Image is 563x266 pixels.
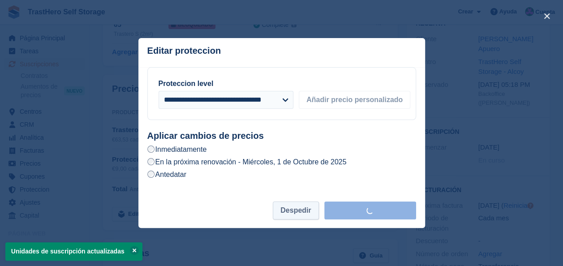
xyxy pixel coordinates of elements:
strong: Aplicar cambios de precios [147,131,264,141]
label: Proteccion level [159,80,214,87]
input: Antedatar [147,171,155,178]
p: Unidades de suscripción actualizadas [5,242,142,261]
label: Antedatar [147,170,186,179]
input: En la próxima renovación - Miércoles, 1 de Octubre de 2025 [147,158,155,165]
button: close [540,9,554,23]
label: En la próxima renovación - Miércoles, 1 de Octubre de 2025 [147,157,347,167]
label: Inmediatamente [147,145,207,154]
input: Inmediatamente [147,146,155,153]
button: Añadir precio personalizado [299,91,410,109]
button: Despedir [273,202,318,219]
p: Editar proteccion [147,46,221,56]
